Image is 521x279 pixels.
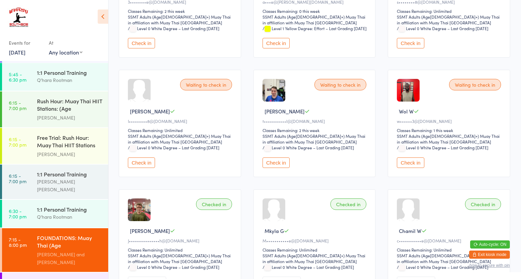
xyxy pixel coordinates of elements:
[128,127,234,133] div: Classes Remaining: Unlimited
[265,108,305,115] span: [PERSON_NAME]
[397,79,420,102] img: image1741683098.png
[49,37,82,48] div: At
[263,127,369,133] div: Classes Remaining: 2 this week
[196,198,232,210] div: Checked in
[37,114,102,122] div: [PERSON_NAME]
[263,133,369,145] div: SSMT Adults (Age[DEMOGRAPHIC_DATA]+) Muay Thai in affiliation with Muay Thai [GEOGRAPHIC_DATA]
[128,253,234,264] div: SSMT Adults (Age[DEMOGRAPHIC_DATA]+) Muay Thai in affiliation with Muay Thai [GEOGRAPHIC_DATA]
[263,38,290,48] button: Check in
[37,206,102,213] div: 1:1 Personal Training
[399,108,414,115] span: Wol W
[397,264,488,270] span: / Level 0 White Degree – Last Grading [DATE]
[37,76,102,84] div: Q'hara Rootman
[263,8,369,14] div: Classes Remaining: 0 this week
[397,247,503,253] div: Classes Remaining: Unlimited
[37,170,102,178] div: 1:1 Personal Training
[37,234,102,251] div: FOUNDATIONS: Muay Thai (Age [DEMOGRAPHIC_DATA]+)
[9,48,25,56] a: [DATE]
[469,263,510,268] button: how to secure with pin
[397,38,424,48] button: Check in
[263,157,290,168] button: Check in
[263,79,285,102] img: image1752572649.png
[128,264,219,270] span: / Level 0 White Degree – Last Grading [DATE]
[128,14,234,25] div: SSMT Adults (Age[DEMOGRAPHIC_DATA]+) Muay Thai in affiliation with Muay Thai [GEOGRAPHIC_DATA]
[449,79,501,90] div: Waiting to check in
[9,173,26,184] time: 6:15 - 7:00 pm
[2,165,108,199] a: 6:15 -7:00 pm1:1 Personal Training[PERSON_NAME] [PERSON_NAME]
[2,200,108,228] a: 6:30 -7:00 pm1:1 Personal TrainingQ'hara Rootman
[37,69,102,76] div: 1:1 Personal Training
[263,118,369,124] div: t•••••••••••l@[DOMAIN_NAME]
[37,213,102,221] div: Q'hara Rootman
[130,108,170,115] span: [PERSON_NAME]
[128,198,151,221] img: image1753350184.png
[470,240,510,249] button: Auto-cycle: ON
[37,178,102,193] div: [PERSON_NAME] [PERSON_NAME]
[397,253,503,264] div: SSMT Adults (Age[DEMOGRAPHIC_DATA]+) Muay Thai in affiliation with Muay Thai [GEOGRAPHIC_DATA]
[128,238,234,243] div: J•••••••••••••••h@[DOMAIN_NAME]
[465,198,501,210] div: Checked in
[37,150,102,158] div: [PERSON_NAME]
[9,136,26,147] time: 6:15 - 7:00 pm
[37,251,102,266] div: [PERSON_NAME] and [PERSON_NAME]
[128,25,219,31] span: / Level 0 White Degree – Last Grading [DATE]
[263,253,369,264] div: SSMT Adults (Age[DEMOGRAPHIC_DATA]+) Muay Thai in affiliation with Muay Thai [GEOGRAPHIC_DATA]
[263,247,369,253] div: Classes Remaining: Unlimited
[128,133,234,145] div: SSMT Adults (Age[DEMOGRAPHIC_DATA]+) Muay Thai in affiliation with Muay Thai [GEOGRAPHIC_DATA]
[128,157,155,168] button: Check in
[9,237,27,248] time: 7:15 - 8:00 pm
[9,37,42,48] div: Events for
[128,118,234,124] div: I•••••••••8@[DOMAIN_NAME]
[399,227,422,234] span: Chamil W
[397,118,503,124] div: w••••••3@[DOMAIN_NAME]
[2,128,108,164] a: 6:15 -7:00 pmFree Trial: Rush Hour: Muay Thai HIIT Stations (ag...[PERSON_NAME]
[2,63,108,91] a: 5:45 -6:30 pm1:1 Personal TrainingQ'hara Rootman
[263,14,369,25] div: SSMT Adults (Age[DEMOGRAPHIC_DATA]+) Muay Thai in affiliation with Muay Thai [GEOGRAPHIC_DATA]
[180,79,232,90] div: Waiting to check in
[128,8,234,14] div: Classes Remaining: 2 this week
[397,145,488,150] span: / Level 0 White Degree – Last Grading [DATE]
[130,227,170,234] span: [PERSON_NAME]
[128,145,219,150] span: / Level 0 White Degree – Last Grading [DATE]
[263,264,354,270] span: / Level 0 White Degree – Last Grading [DATE]
[263,25,367,31] span: / Level 1 Yellow Degree: Effort – Last Grading [DATE]
[37,97,102,114] div: Rush Hour: Muay Thai HIIT Stations: (Age [DEMOGRAPHIC_DATA]+)
[128,247,234,253] div: Classes Remaining: Unlimited
[9,71,26,82] time: 5:45 - 6:30 pm
[263,238,369,243] div: M•••••••••••e@[DOMAIN_NAME]
[397,8,503,14] div: Classes Remaining: Unlimited
[469,251,510,259] button: Exit kiosk mode
[397,127,503,133] div: Classes Remaining: 1 this week
[397,14,503,25] div: SSMT Adults (Age[DEMOGRAPHIC_DATA]+) Muay Thai in affiliation with Muay Thai [GEOGRAPHIC_DATA]
[397,157,424,168] button: Check in
[9,100,26,111] time: 6:15 - 7:00 pm
[2,228,108,272] a: 7:15 -8:00 pmFOUNDATIONS: Muay Thai (Age [DEMOGRAPHIC_DATA]+)[PERSON_NAME] and [PERSON_NAME]
[330,198,366,210] div: Checked in
[397,238,503,243] div: c•••••••••••e@[DOMAIN_NAME]
[7,5,30,30] img: Southside Muay Thai & Fitness
[2,91,108,127] a: 6:15 -7:00 pmRush Hour: Muay Thai HIIT Stations: (Age [DEMOGRAPHIC_DATA]+)[PERSON_NAME]
[397,133,503,145] div: SSMT Adults (Age[DEMOGRAPHIC_DATA]+) Muay Thai in affiliation with Muay Thai [GEOGRAPHIC_DATA]
[397,25,488,31] span: / Level 0 White Degree – Last Grading [DATE]
[265,227,284,234] span: Mkyla G
[49,48,82,56] div: Any location
[128,38,155,48] button: Check in
[314,79,366,90] div: Waiting to check in
[9,208,26,219] time: 6:30 - 7:00 pm
[263,145,354,150] span: / Level 0 White Degree – Last Grading [DATE]
[37,134,102,150] div: Free Trial: Rush Hour: Muay Thai HIIT Stations (ag...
